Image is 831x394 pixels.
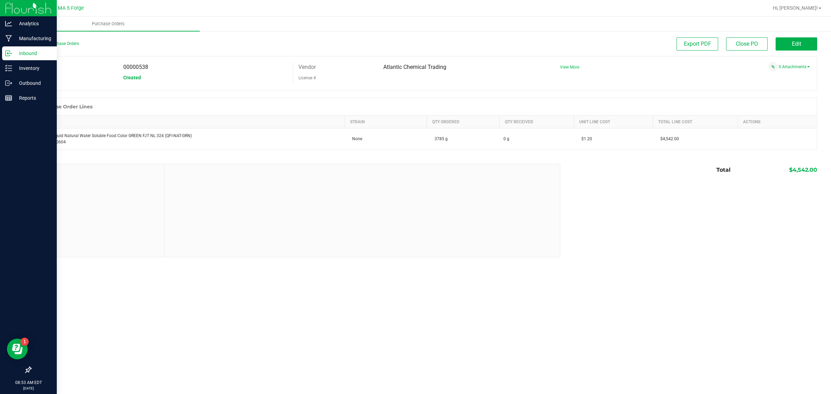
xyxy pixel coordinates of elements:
[123,64,148,70] span: 00000538
[12,49,54,57] p: Inbound
[773,5,818,11] span: Hi, [PERSON_NAME]!
[574,116,653,128] th: Unit Line Cost
[792,41,801,47] span: Edit
[17,17,200,31] a: Purchase Orders
[776,37,817,51] button: Edit
[5,80,12,87] inline-svg: Outbound
[298,62,316,72] label: Vendor
[653,116,738,128] th: Total Line Cost
[5,35,12,42] inline-svg: Manufacturing
[738,116,817,128] th: Actions
[578,136,592,141] span: $1.20
[677,37,718,51] button: Export PDF
[349,136,362,141] span: None
[345,116,427,128] th: Strain
[12,19,54,28] p: Analytics
[12,64,54,72] p: Inventory
[35,133,341,145] div: Color - Liquid Natural Water Soluble Food Color GREEN FJT NL 324 (QFI-NAT-GRN) Part: 3000604
[726,37,768,51] button: Close PO
[560,65,579,70] a: View More
[657,136,679,141] span: $4,542.00
[789,167,817,173] span: $4,542.00
[3,379,54,386] p: 08:53 AM EDT
[38,104,92,109] h1: Purchase Order Lines
[736,41,758,47] span: Close PO
[20,338,29,346] iframe: Resource center unread badge
[31,116,345,128] th: Item
[123,75,141,80] span: Created
[5,65,12,72] inline-svg: Inventory
[5,95,12,101] inline-svg: Reports
[716,167,731,173] span: Total
[684,41,711,47] span: Export PDF
[7,339,28,359] iframe: Resource center
[12,94,54,102] p: Reports
[499,116,574,128] th: Qty Received
[298,73,316,83] label: License #
[768,62,778,71] span: Attach a document
[383,64,446,70] span: Atlantic Chemical Trading
[12,34,54,43] p: Manufacturing
[12,79,54,87] p: Outbound
[431,136,448,141] span: 3785 g
[503,136,509,142] span: 0 g
[5,20,12,27] inline-svg: Analytics
[779,64,810,69] a: 0 Attachments
[3,386,54,391] p: [DATE]
[427,116,499,128] th: Qty Ordered
[82,21,134,27] span: Purchase Orders
[58,5,84,11] span: MA 5 Forge
[36,169,159,178] span: Notes
[5,50,12,57] inline-svg: Inbound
